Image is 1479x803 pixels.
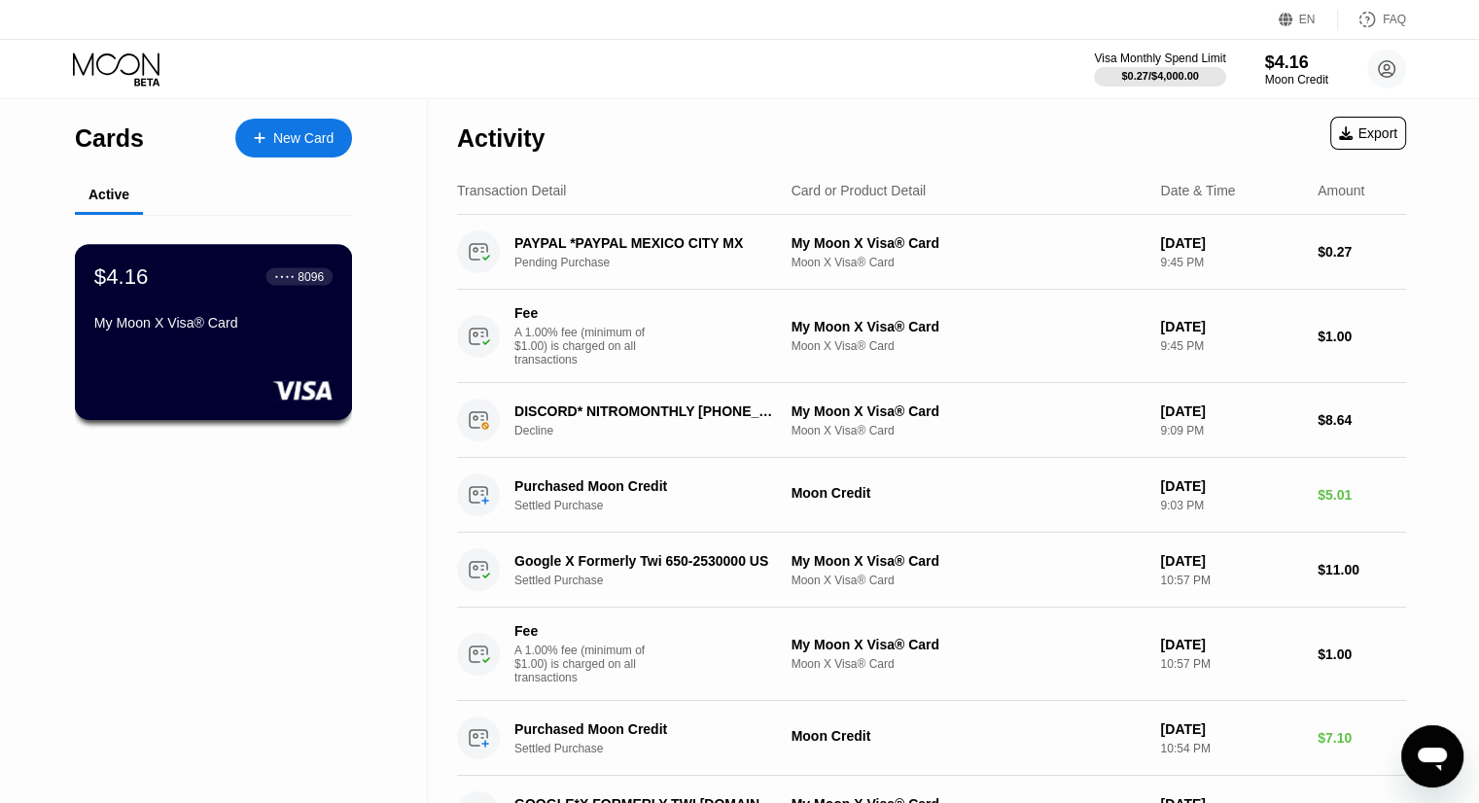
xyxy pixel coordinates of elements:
[298,269,324,283] div: 8096
[457,215,1406,290] div: PAYPAL *PAYPAL MEXICO CITY MXPending PurchaseMy Moon X Visa® CardMoon X Visa® Card[DATE]9:45 PM$0.27
[1160,721,1302,737] div: [DATE]
[1330,117,1406,150] div: Export
[1265,52,1328,87] div: $4.16Moon Credit
[76,245,351,419] div: $4.16● ● ● ●8096My Moon X Visa® Card
[792,339,1145,353] div: Moon X Visa® Card
[1160,319,1302,334] div: [DATE]
[1160,637,1302,652] div: [DATE]
[1160,553,1302,569] div: [DATE]
[94,263,149,289] div: $4.16
[514,305,651,321] div: Fee
[792,553,1145,569] div: My Moon X Visa® Card
[1318,487,1406,503] div: $5.01
[792,657,1145,671] div: Moon X Visa® Card
[457,383,1406,458] div: DISCORD* NITROMONTHLY [PHONE_NUMBER] USDeclineMy Moon X Visa® CardMoon X Visa® Card[DATE]9:09 PM$...
[457,608,1406,701] div: FeeA 1.00% fee (minimum of $1.00) is charged on all transactionsMy Moon X Visa® CardMoon X Visa® ...
[792,728,1145,744] div: Moon Credit
[457,183,566,198] div: Transaction Detail
[514,499,801,512] div: Settled Purchase
[514,574,801,587] div: Settled Purchase
[792,403,1145,419] div: My Moon X Visa® Card
[235,119,352,157] div: New Card
[792,637,1145,652] div: My Moon X Visa® Card
[1401,725,1463,787] iframe: Button to launch messaging window
[792,183,927,198] div: Card or Product Detail
[1160,403,1302,419] div: [DATE]
[1094,52,1225,65] div: Visa Monthly Spend Limit
[1279,10,1338,29] div: EN
[1299,13,1316,26] div: EN
[514,424,801,437] div: Decline
[457,458,1406,533] div: Purchased Moon CreditSettled PurchaseMoon Credit[DATE]9:03 PM$5.01
[514,644,660,684] div: A 1.00% fee (minimum of $1.00) is charged on all transactions
[1318,244,1406,260] div: $0.27
[514,235,781,251] div: PAYPAL *PAYPAL MEXICO CITY MX
[1265,73,1328,87] div: Moon Credit
[1094,52,1225,87] div: Visa Monthly Spend Limit$0.27/$4,000.00
[1383,13,1406,26] div: FAQ
[792,256,1145,269] div: Moon X Visa® Card
[1318,562,1406,577] div: $11.00
[1160,742,1302,755] div: 10:54 PM
[1160,183,1235,198] div: Date & Time
[514,623,651,639] div: Fee
[1160,574,1302,587] div: 10:57 PM
[1318,730,1406,746] div: $7.10
[75,124,144,153] div: Cards
[514,742,801,755] div: Settled Purchase
[792,235,1145,251] div: My Moon X Visa® Card
[1318,412,1406,428] div: $8.64
[1160,256,1302,269] div: 9:45 PM
[1160,235,1302,251] div: [DATE]
[1160,424,1302,437] div: 9:09 PM
[1121,70,1199,82] div: $0.27 / $4,000.00
[1318,646,1406,662] div: $1.00
[792,574,1145,587] div: Moon X Visa® Card
[514,326,660,367] div: A 1.00% fee (minimum of $1.00) is charged on all transactions
[514,256,801,269] div: Pending Purchase
[457,701,1406,776] div: Purchased Moon CreditSettled PurchaseMoon Credit[DATE]10:54 PM$7.10
[1160,499,1302,512] div: 9:03 PM
[1318,329,1406,344] div: $1.00
[1160,339,1302,353] div: 9:45 PM
[273,130,334,147] div: New Card
[88,187,129,202] div: Active
[514,553,781,569] div: Google X Formerly Twi 650-2530000 US
[514,478,781,494] div: Purchased Moon Credit
[792,424,1145,437] div: Moon X Visa® Card
[94,315,333,331] div: My Moon X Visa® Card
[1160,657,1302,671] div: 10:57 PM
[457,124,545,153] div: Activity
[514,721,781,737] div: Purchased Moon Credit
[457,533,1406,608] div: Google X Formerly Twi 650-2530000 USSettled PurchaseMy Moon X Visa® CardMoon X Visa® Card[DATE]10...
[1339,125,1397,141] div: Export
[1318,183,1364,198] div: Amount
[1338,10,1406,29] div: FAQ
[514,403,781,419] div: DISCORD* NITROMONTHLY [PHONE_NUMBER] US
[1160,478,1302,494] div: [DATE]
[275,273,295,279] div: ● ● ● ●
[457,290,1406,383] div: FeeA 1.00% fee (minimum of $1.00) is charged on all transactionsMy Moon X Visa® CardMoon X Visa® ...
[792,319,1145,334] div: My Moon X Visa® Card
[1265,52,1328,73] div: $4.16
[792,485,1145,501] div: Moon Credit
